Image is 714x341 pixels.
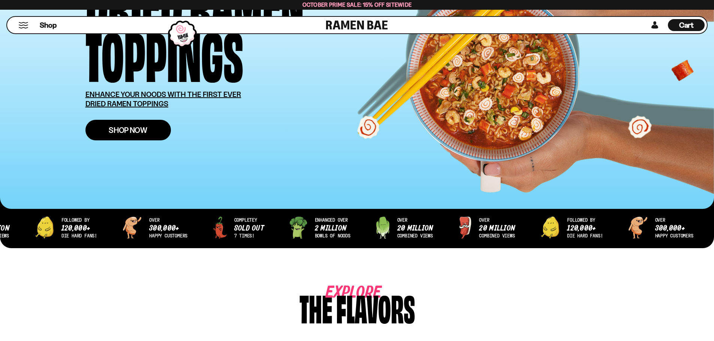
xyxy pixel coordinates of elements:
[299,289,332,325] div: The
[326,289,359,296] span: Explore
[109,126,147,134] span: Shop Now
[40,20,57,30] span: Shop
[679,21,694,30] span: Cart
[336,289,415,325] div: flavors
[85,27,243,79] div: Toppings
[302,1,412,8] span: October Prime Sale: 15% off Sitewide
[668,17,705,33] div: Cart
[85,120,171,140] a: Shop Now
[18,22,28,28] button: Mobile Menu Trigger
[40,19,57,31] a: Shop
[85,90,241,108] u: ENHANCE YOUR NOODS WITH THE FIRST EVER DRIED RAMEN TOPPINGS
